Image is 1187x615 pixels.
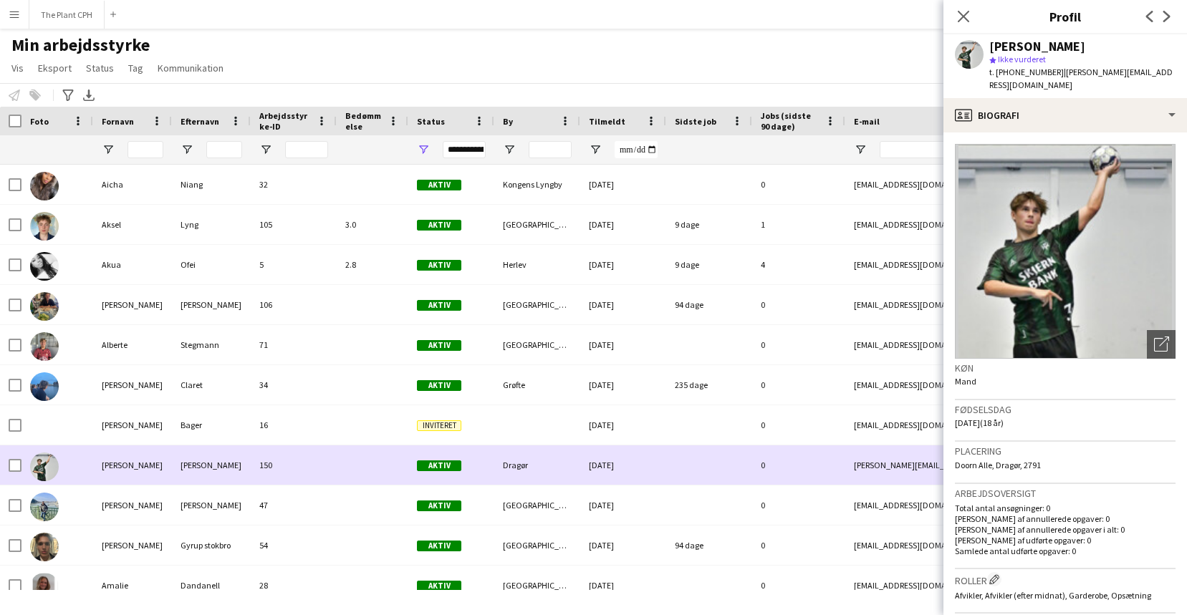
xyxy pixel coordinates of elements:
div: [DATE] [580,445,666,485]
input: By Filter Input [529,141,572,158]
h3: Arbejdsoversigt [955,487,1176,500]
span: Aktiv [417,220,461,231]
div: Niang [172,165,251,204]
div: [PERSON_NAME] [93,285,172,324]
span: Aktiv [417,300,461,311]
div: 34 [251,365,337,405]
div: [EMAIL_ADDRESS][DOMAIN_NAME] [845,485,1132,525]
p: Total antal ansøgninger: 0 [955,503,1176,513]
span: Aktiv [417,380,461,391]
div: Gyrup stokbro [172,526,251,565]
img: Alexander Vraadal Riise [30,452,59,481]
div: Dandanell [172,566,251,605]
div: 94 dage [666,285,752,324]
div: [EMAIL_ADDRESS][DOMAIN_NAME] [845,205,1132,244]
div: [GEOGRAPHIC_DATA] [494,285,580,324]
div: 2.8 [337,245,408,284]
input: Tilmeldt Filter Input [615,141,658,158]
input: Efternavn Filter Input [206,141,242,158]
p: [PERSON_NAME] af annullerede opgaver i alt: 0 [955,524,1176,535]
div: Aksel [93,205,172,244]
div: [EMAIL_ADDRESS][DOMAIN_NAME] [845,566,1132,605]
img: Mandskabs avatar eller foto [955,144,1176,359]
span: Afvikler, Afvikler (efter midnat), Garderobe, Opsætning [955,590,1151,601]
div: [GEOGRAPHIC_DATA] [494,325,580,364]
span: By [503,116,513,127]
div: Stegmann [172,325,251,364]
img: Aicha Niang [30,172,59,200]
div: 71 [251,325,337,364]
a: Status [80,59,120,77]
h3: Profil [943,7,1187,26]
span: Tag [128,62,143,74]
h3: Placering [955,445,1176,457]
img: Alberte Stegmann [30,332,59,361]
button: Åbn Filtermenu [417,143,430,156]
div: 16 [251,405,337,445]
div: 106 [251,285,337,324]
div: 0 [752,485,845,525]
div: [DATE] [580,245,666,284]
h3: Fødselsdag [955,403,1176,416]
div: [EMAIL_ADDRESS][DOMAIN_NAME] [845,325,1132,364]
div: Biografi [943,98,1187,132]
span: Bedømmelse [345,110,383,132]
div: Claret [172,365,251,405]
div: [GEOGRAPHIC_DATA] [494,566,580,605]
p: [PERSON_NAME] af udførte opgaver: 0 [955,535,1176,546]
img: Albert Lech-Gade [30,292,59,321]
span: Jobs (sidste 90 dage) [761,110,820,132]
span: Aktiv [417,260,461,271]
div: 105 [251,205,337,244]
span: Status [417,116,445,127]
div: 94 dage [666,526,752,565]
a: Kommunikation [152,59,229,77]
div: Ofei [172,245,251,284]
div: 0 [752,365,845,405]
div: [EMAIL_ADDRESS][DOMAIN_NAME] [845,245,1132,284]
div: [DATE] [580,205,666,244]
p: Samlede antal udførte opgaver: 0 [955,546,1176,556]
div: 28 [251,566,337,605]
div: [DATE] [580,566,666,605]
div: 4 [752,245,845,284]
div: [DATE] [580,405,666,445]
div: 0 [752,285,845,324]
span: Aktiv [417,460,461,471]
div: [EMAIL_ADDRESS][DOMAIN_NAME] [845,405,1132,445]
app-action-btn: Eksporter XLSX [80,87,97,104]
div: [PERSON_NAME][EMAIL_ADDRESS][DOMAIN_NAME] [845,445,1132,485]
div: [EMAIL_ADDRESS][DOMAIN_NAME] [845,526,1132,565]
div: [PERSON_NAME] [93,365,172,405]
button: The Plant CPH [29,1,105,29]
button: Åbn Filtermenu [102,143,115,156]
span: Kommunikation [158,62,224,74]
div: 0 [752,325,845,364]
div: 3.0 [337,205,408,244]
span: Aktiv [417,541,461,551]
img: Amalie Dandanell [30,573,59,601]
div: [PERSON_NAME] [93,445,172,485]
div: Åbn foto pop-in [1147,330,1176,359]
span: Mand [955,376,976,387]
app-action-btn: Avancerede filtre [59,87,77,104]
div: [DATE] [580,526,666,565]
p: [PERSON_NAME] af annullerede opgaver: 0 [955,513,1176,524]
input: Fornavn Filter Input [128,141,163,158]
div: 54 [251,526,337,565]
span: Inviteret [417,420,461,431]
a: Vis [6,59,29,77]
div: [DATE] [580,485,666,525]
div: Alberte [93,325,172,364]
div: Herlev [494,245,580,284]
div: [DATE] [580,325,666,364]
div: Amalie [93,566,172,605]
div: [PERSON_NAME] [172,485,251,525]
div: [PERSON_NAME] [172,445,251,485]
span: | [PERSON_NAME][EMAIL_ADDRESS][DOMAIN_NAME] [989,67,1173,90]
span: Min arbejdsstyrke [11,34,150,56]
div: [GEOGRAPHIC_DATA] [494,485,580,525]
div: 32 [251,165,337,204]
span: Aktiv [417,500,461,511]
span: Arbejdsstyrke-ID [259,110,311,132]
